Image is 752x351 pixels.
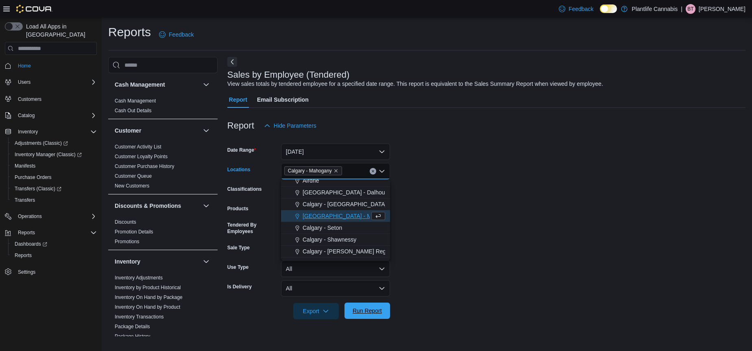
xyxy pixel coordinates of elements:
label: Classifications [227,186,262,192]
a: Promotions [115,239,140,244]
span: Adjustments (Classic) [11,138,97,148]
span: Reports [15,252,32,259]
span: [GEOGRAPHIC_DATA] - Mahogany Market [303,212,412,220]
a: Inventory Manager (Classic) [8,149,100,160]
button: Export [293,303,339,319]
a: Adjustments (Classic) [8,137,100,149]
a: Adjustments (Classic) [11,138,71,148]
button: Airdrie [281,175,390,187]
button: Settings [2,266,100,278]
span: Cash Out Details [115,107,152,114]
span: Operations [15,211,97,221]
span: BT [687,4,693,14]
button: Discounts & Promotions [115,202,200,210]
button: Reports [2,227,100,238]
span: Report [229,92,247,108]
span: Adjustments (Classic) [15,140,68,146]
label: Tendered By Employees [227,222,278,235]
button: Inventory [115,257,200,266]
label: Date Range [227,147,256,153]
a: Package Details [115,324,150,329]
button: Inventory [201,257,211,266]
button: Home [2,60,100,72]
input: Dark Mode [600,4,617,13]
span: Calgary - Shawnessy [303,235,356,244]
span: Settings [18,269,35,275]
button: Cash Management [115,81,200,89]
span: Dashboards [11,239,97,249]
a: Inventory Adjustments [115,275,163,281]
nav: Complex example [5,57,97,299]
a: Package History [115,334,150,339]
span: Manifests [15,163,35,169]
a: Dashboards [8,238,100,250]
span: Manifests [11,161,97,171]
button: Calgary - Shawnessy [281,234,390,246]
span: Reports [18,229,35,236]
div: Cash Management [108,96,218,119]
button: Transfers [8,194,100,206]
span: Transfers (Classic) [11,184,97,194]
button: Customer [201,126,211,135]
span: Customers [18,96,41,102]
button: [DATE] [281,144,390,160]
a: Manifests [11,161,39,171]
button: Inventory [2,126,100,137]
button: Customers [2,93,100,105]
button: Purchase Orders [8,172,100,183]
a: Inventory Transactions [115,314,164,320]
button: Clear input [370,168,376,174]
h1: Reports [108,24,151,40]
span: Run Report [353,307,382,315]
span: [GEOGRAPHIC_DATA] [303,259,362,267]
span: Airdrie [303,177,319,185]
button: Discounts & Promotions [201,201,211,211]
span: Promotions [115,238,140,245]
span: Cash Management [115,98,156,104]
span: Purchase Orders [15,174,52,181]
a: Feedback [156,26,197,43]
span: Calgary - Mahogany [288,167,332,175]
button: Reports [15,228,38,238]
h3: Inventory [115,257,140,266]
button: Catalog [15,111,38,120]
p: Plantlife Cannabis [632,4,678,14]
button: Close list of options [379,168,385,174]
span: Settings [15,267,97,277]
a: Customer Purchase History [115,164,174,169]
img: Cova [16,5,52,13]
span: New Customers [115,183,149,189]
a: Home [15,61,34,71]
span: Users [18,79,31,85]
button: Hide Parameters [261,118,320,134]
div: View sales totals by tendered employee for a specified date range. This report is equivalent to t... [227,80,603,88]
button: Calgary - [GEOGRAPHIC_DATA] [281,198,390,210]
a: Customer Queue [115,173,152,179]
h3: Cash Management [115,81,165,89]
span: Purchase Orders [11,172,97,182]
h3: Customer [115,126,141,135]
span: Calgary - [PERSON_NAME] Regional [303,247,398,255]
label: Is Delivery [227,283,252,290]
a: Transfers [11,195,38,205]
label: Sale Type [227,244,250,251]
span: Dashboards [15,241,47,247]
button: Run Report [344,303,390,319]
span: Inventory On Hand by Package [115,294,183,301]
span: Catalog [18,112,35,119]
span: Customer Activity List [115,144,161,150]
span: Hide Parameters [274,122,316,130]
a: Discounts [115,219,136,225]
a: Transfers (Classic) [8,183,100,194]
span: Feedback [569,5,593,13]
span: Reports [11,251,97,260]
button: [GEOGRAPHIC_DATA] [281,257,390,269]
span: Calgary - Mahogany [284,166,342,175]
a: Promotion Details [115,229,153,235]
button: Inventory [15,127,41,137]
span: Package Details [115,323,150,330]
